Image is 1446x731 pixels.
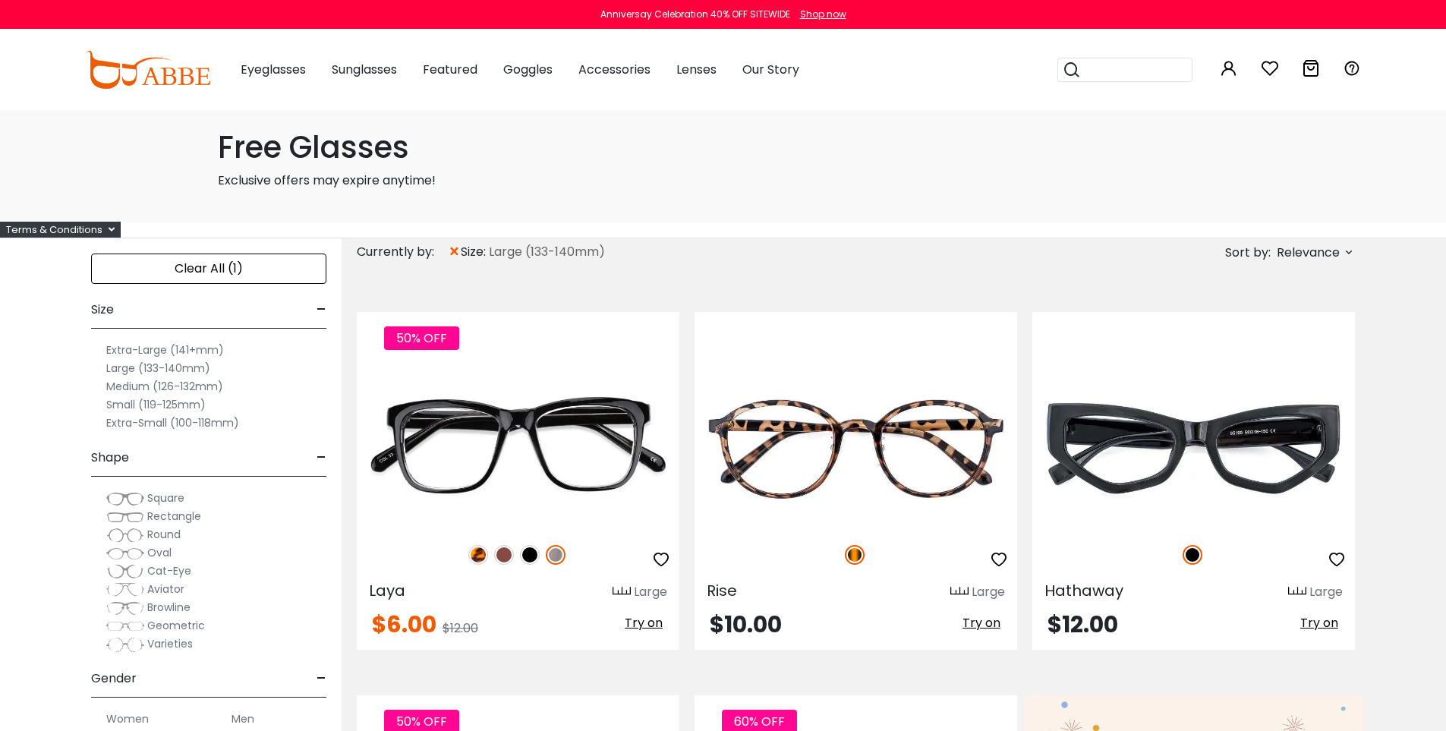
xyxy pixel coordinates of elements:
img: Rectangle.png [106,509,144,525]
span: Round [147,527,181,542]
span: Geometric [147,618,205,633]
span: Aviator [147,581,184,597]
a: Shop now [792,8,846,20]
img: Varieties.png [106,637,144,653]
span: Goggles [503,61,553,78]
h1: Free Glasses [218,129,1229,165]
img: Leopard [468,545,488,565]
label: Women [106,710,149,728]
span: - [317,440,326,476]
img: size ruler [950,586,969,597]
img: Browline.png [106,600,144,616]
img: Geometric.png [106,619,144,634]
img: abbeglasses.com [86,51,210,89]
img: Square.png [106,491,144,506]
label: Men [232,710,254,728]
span: $10.00 [710,608,782,641]
span: Sort by: [1225,244,1271,261]
span: Accessories [578,61,651,78]
div: Large [972,583,1005,601]
span: Cat-Eye [147,563,191,578]
span: Sunglasses [332,61,397,78]
img: size ruler [1288,586,1306,597]
img: Black [520,545,540,565]
span: × [448,238,461,266]
span: Laya [369,580,405,601]
span: Hathaway [1044,580,1123,601]
label: Large (133-140mm) [106,359,210,377]
span: - [317,660,326,697]
img: Tortoise [845,545,865,565]
img: Gun [546,545,565,565]
img: Black [1183,545,1202,565]
p: Exclusive offers may expire anytime! [218,172,1229,190]
span: Featured [423,61,477,78]
span: Rise [707,580,737,601]
label: Extra-Large (141+mm) [106,341,224,359]
div: Clear All (1) [91,254,326,284]
div: Large [1309,583,1343,601]
span: Try on [962,614,1000,632]
span: Try on [1300,614,1338,632]
div: Large [634,583,667,601]
span: size: [461,243,489,261]
span: $12.00 [1047,608,1118,641]
div: Anniversay Celebration 40% OFF SITEWIDE [600,8,790,21]
span: 50% OFF [384,326,459,350]
img: Brown [494,545,514,565]
span: Relevance [1277,239,1340,266]
img: Oval.png [106,546,144,561]
span: Rectangle [147,509,201,524]
button: Try on [620,613,667,633]
label: Medium (126-132mm) [106,377,223,395]
span: Shape [91,440,129,476]
span: Oval [147,545,172,560]
span: $12.00 [443,619,478,637]
span: Our Story [742,61,799,78]
img: Gun Laya - Plastic ,Universal Bridge Fit [357,367,679,528]
img: Black Hathaway - Acetate ,Universal Bridge Fit [1032,367,1355,528]
label: Small (119-125mm) [106,395,206,414]
span: Try on [625,614,663,632]
span: Size [91,291,114,328]
button: Try on [958,613,1005,633]
span: Lenses [676,61,717,78]
div: Shop now [800,8,846,21]
span: $6.00 [372,608,436,641]
div: Currently by: [357,238,448,266]
span: Large (133-140mm) [489,243,605,261]
img: Aviator.png [106,582,144,597]
label: Extra-Small (100-118mm) [106,414,239,432]
span: Eyeglasses [241,61,306,78]
span: Square [147,490,184,506]
img: Cat-Eye.png [106,564,144,579]
img: size ruler [613,586,631,597]
img: Round.png [106,528,144,543]
span: - [317,291,326,328]
img: Tortoise Rise - Plastic ,Adjust Nose Pads [695,367,1017,528]
span: Browline [147,600,191,615]
span: Varieties [147,636,193,651]
span: Gender [91,660,137,697]
button: Try on [1296,613,1343,633]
